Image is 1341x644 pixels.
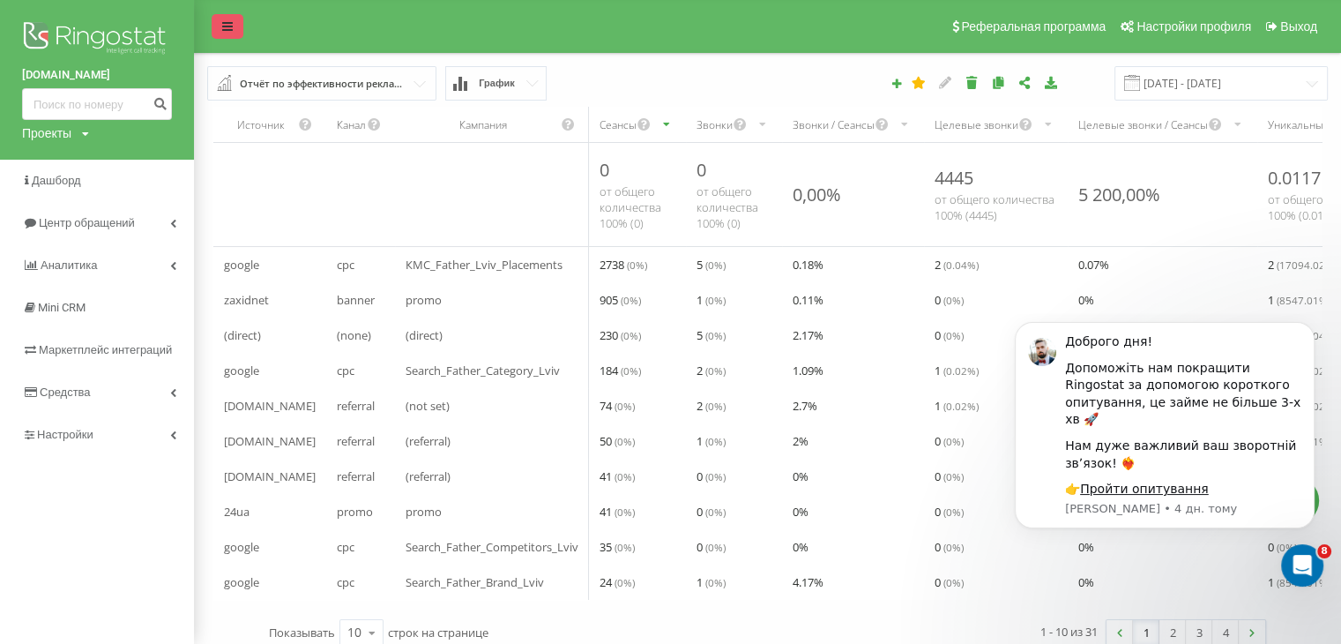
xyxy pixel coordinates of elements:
[615,434,635,448] span: ( 0 %)
[697,395,726,416] span: 2
[39,216,135,229] span: Центр обращений
[39,343,172,356] span: Маркетплейс интеграций
[615,540,635,554] span: ( 0 %)
[406,536,578,558] span: Search_Father_Competitors_Lviv
[600,117,637,132] div: Сеансы
[22,18,172,62] img: Ringostat logo
[991,76,1006,88] i: Копировать отчет
[705,434,726,448] span: ( 0 %)
[406,289,442,311] span: promo
[406,572,544,593] span: Search_Father_Brand_Lviv
[943,505,964,519] span: ( 0 %)
[337,431,375,452] span: referral
[705,258,726,272] span: ( 0 %)
[1281,544,1323,587] iframe: Intercom live chat
[943,540,964,554] span: ( 0 %)
[1078,289,1094,311] span: 0 %
[1280,19,1317,34] span: Выход
[224,360,259,381] span: google
[627,258,647,272] span: ( 0 %)
[337,117,367,132] div: Канал
[793,395,817,416] span: 2.7 %
[445,66,547,101] button: График
[793,431,808,452] span: 2 %
[224,536,259,558] span: google
[705,328,726,342] span: ( 0 %)
[697,117,733,132] div: Звонки
[406,117,561,132] div: Кампания
[337,536,354,558] span: cpc
[697,501,726,522] span: 0
[224,431,316,452] span: [DOMAIN_NAME]
[697,572,726,593] span: 1
[600,325,641,346] span: 230
[793,360,823,381] span: 1.09 %
[697,431,726,452] span: 1
[935,325,964,346] span: 0
[943,434,964,448] span: ( 0 %)
[935,466,964,487] span: 0
[935,395,979,416] span: 1
[600,360,641,381] span: 184
[697,536,726,558] span: 0
[406,325,443,346] span: (direct)
[1277,258,1337,272] span: ( 17094.02 %)
[935,572,964,593] span: 0
[406,466,451,487] span: (referral)
[621,328,641,342] span: ( 0 %)
[705,293,726,307] span: ( 0 %)
[22,66,172,84] a: [DOMAIN_NAME]
[705,575,726,589] span: ( 0 %)
[697,289,726,311] span: 1
[240,74,406,94] div: Отчёт по эффективности рекламных кампаний
[337,466,375,487] span: referral
[943,575,964,589] span: ( 0 %)
[912,76,927,88] i: Этот отчет будет загружен первым при открытии Аналитики. Вы можете назначить любой другой ваш отч...
[269,625,335,640] span: Показывать
[615,399,635,413] span: ( 0 %)
[935,289,964,311] span: 0
[793,254,823,275] span: 0.18 %
[347,624,361,641] div: 10
[988,313,1341,596] iframe: Intercom notifications повідомлення
[1040,623,1098,640] div: 1 - 10 из 31
[600,183,661,231] span: от общего количества 100% ( 0 )
[1017,76,1032,88] i: Поделиться настройками отчета
[965,76,980,88] i: Удалить отчет
[705,469,726,483] span: ( 0 %)
[22,124,71,142] div: Проекты
[793,501,808,522] span: 0 %
[943,469,964,483] span: ( 0 %)
[337,572,354,593] span: cpc
[337,501,373,522] span: promo
[621,293,641,307] span: ( 0 %)
[697,325,726,346] span: 5
[890,78,903,88] i: Создать отчет
[793,183,841,206] div: 0,00%
[935,501,964,522] span: 0
[793,536,808,558] span: 0 %
[961,19,1106,34] span: Реферальная программа
[224,395,316,416] span: [DOMAIN_NAME]
[600,431,635,452] span: 50
[615,575,635,589] span: ( 0 %)
[37,428,93,441] span: Настройки
[705,363,726,378] span: ( 0 %)
[406,254,562,275] span: КМС_Father_Lviv_Placements
[935,536,964,558] span: 0
[337,289,375,311] span: banner
[224,289,269,311] span: zaxidnet
[224,466,316,487] span: [DOMAIN_NAME]
[697,360,726,381] span: 2
[615,469,635,483] span: ( 0 %)
[1268,166,1321,190] span: 0.0117
[1044,76,1059,88] i: Скачать отчет
[935,191,1054,223] span: от общего количества 100% ( 4445 )
[224,572,259,593] span: google
[224,117,298,132] div: Источник
[479,78,515,89] span: График
[1078,183,1160,206] div: 5 200,00%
